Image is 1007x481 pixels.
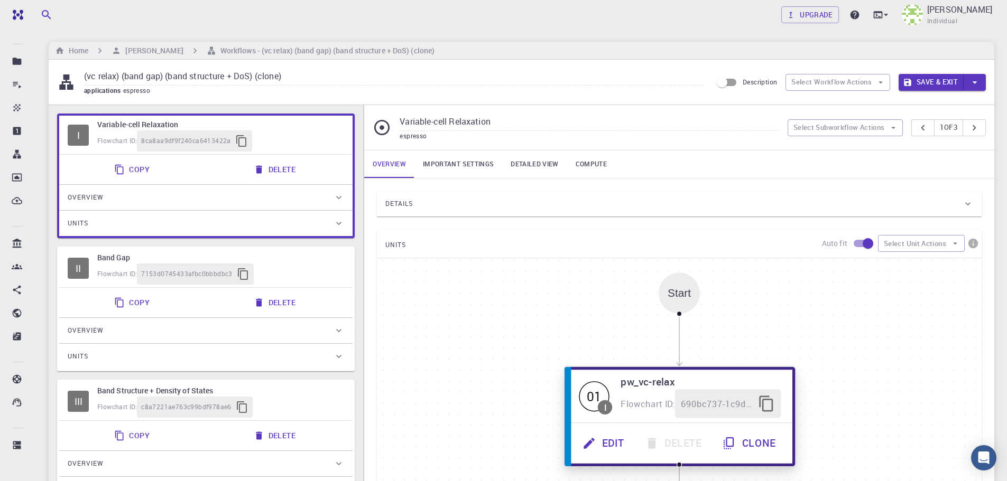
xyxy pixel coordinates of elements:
button: Edit [574,429,636,458]
h6: Workflows - (vc relax) (band gap) (band structure + DoS) (clone) [216,45,435,56]
span: Idle [579,381,609,411]
a: Detailed view [502,150,567,178]
span: Units [68,215,88,232]
div: III [68,391,89,412]
a: Important settings [414,150,502,178]
h6: pw_vc-relax [621,374,781,390]
span: Overview [68,455,104,472]
div: Units [59,211,353,236]
span: Flowchart ID: [621,398,676,410]
span: Individual [927,16,957,26]
button: Copy [108,292,158,313]
span: UNITS [385,237,406,253]
p: [PERSON_NAME] [927,3,992,16]
h6: Band Gap [97,252,344,263]
span: Flowchart ID: [97,402,137,411]
button: Select Subworkflow Actions [788,119,903,136]
span: 8ca8aa9df9f240ca6413422a [141,136,231,146]
button: Clone [713,429,787,458]
span: espresso [123,86,154,95]
button: Delete [247,159,304,180]
span: Idle [68,391,89,412]
img: Lijue Chen [902,4,923,25]
span: Overview [68,322,104,339]
button: Delete [247,425,304,446]
button: Select Workflow Actions [786,74,890,91]
span: Units [68,348,88,365]
button: Save & Exit [899,74,964,91]
h6: [PERSON_NAME] [121,45,183,56]
span: applications [84,86,123,95]
div: 01 [579,381,609,411]
div: Overview [59,318,353,343]
nav: breadcrumb [53,45,437,56]
div: 01Ipw_vc-relaxFlowchart ID:690bc737-1c9d-435e-ab04-b4056d6c0585EditDeleteClone [570,369,790,465]
button: info [965,235,982,252]
span: c8a7221ae763c99bdf978ae6 [141,402,232,412]
button: 1of3 [934,119,963,136]
div: I [68,125,89,146]
h6: Variable-cell Relaxation [97,119,344,130]
span: Support [23,7,61,17]
div: Start [668,287,691,299]
span: espresso [400,131,427,140]
p: Auto fit [822,238,847,249]
span: Details [385,195,413,212]
div: Open Intercom Messenger [971,445,996,470]
a: Overview [364,150,414,178]
span: Idle [68,258,89,279]
div: Units [59,344,353,369]
div: Start [659,272,700,314]
h6: Home [64,45,88,56]
div: II [68,258,89,279]
a: Upgrade [781,6,839,23]
span: 690bc737-1c9d-435e-ab04-b4056d6c0585 [681,397,752,411]
div: Overview [59,451,353,476]
div: Overview [59,185,353,210]
button: Copy [108,425,158,446]
div: Details [377,191,982,216]
span: 7153d0745433afbc0bbbdbc3 [141,269,233,279]
span: Flowchart ID: [97,269,137,278]
div: I [604,403,606,411]
button: Copy [108,159,158,180]
span: Description [743,78,777,86]
a: Compute [567,150,615,178]
h6: Band Structure + Density of States [97,385,344,397]
img: logo [8,10,23,20]
button: Delete [247,292,304,313]
div: pager [911,119,986,136]
span: Flowchart ID: [97,136,137,145]
button: Select Unit Actions [878,235,965,252]
span: Idle [68,125,89,146]
span: Overview [68,189,104,206]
